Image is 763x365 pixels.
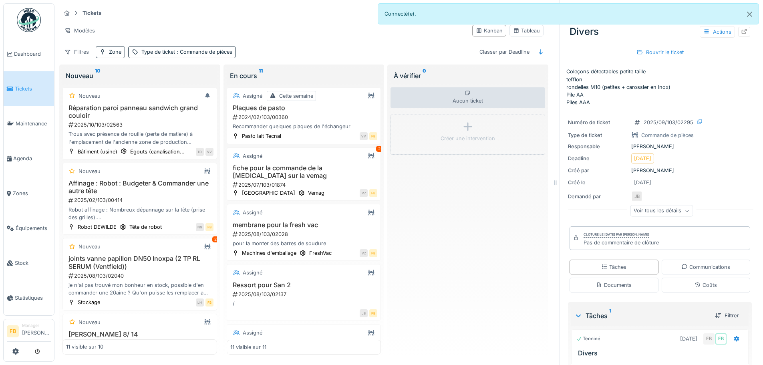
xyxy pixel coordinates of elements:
span: Agenda [13,155,51,162]
div: Assigné [243,329,262,337]
div: Nouveau [79,167,101,175]
h3: Affinage : Robot : Budgeter & Commander une autre tête [66,179,213,195]
div: FB [369,309,377,317]
div: FB [369,189,377,197]
div: Numéro de ticket [568,119,628,126]
sup: 10 [95,71,101,81]
div: pour la monter des barres de soudure [230,240,378,247]
h3: [PERSON_NAME] 8/ 14 [66,331,213,338]
div: VV [360,132,368,140]
div: Modèles [61,25,99,36]
div: VZ [360,249,368,257]
div: Tête de robot [129,223,162,231]
div: FB [369,249,377,257]
div: Type de ticket [141,48,232,56]
div: 2025/08/103/02040 [68,272,213,280]
div: 11 visible sur 11 [230,343,266,351]
div: Égouts (canalisation... [130,148,185,155]
div: Type de ticket [568,131,628,139]
div: [PERSON_NAME] [568,167,752,174]
div: Nouveau [66,71,214,81]
div: Créé par [568,167,628,174]
div: À vérifier [394,71,542,81]
h3: Divers [578,349,745,357]
span: Zones [13,190,51,197]
div: 2 [212,236,219,242]
div: Bâtiment (usine) [78,148,117,155]
div: VV [205,148,213,156]
sup: 11 [259,71,263,81]
div: Tableau [513,27,540,34]
div: Trous avec présence de rouille (perte de matière) à l'emplacement de l'ancienne zone de productio... [66,130,213,145]
span: Statistiques [15,294,51,302]
div: 2025/02/103/00414 [68,196,213,204]
div: Assigné [243,269,262,276]
div: FB [703,333,715,345]
span: Tickets [15,85,51,93]
span: Stock [15,259,51,267]
a: Dashboard [4,36,54,71]
div: Clôturé le [DATE] par [PERSON_NAME] [584,232,649,238]
div: Coûts [695,281,717,289]
a: FB Manager[PERSON_NAME] [7,323,51,342]
div: Robot affinage : Nombreux dépannage sur la tête (prise des grilles). Les techniciens n'ont pas tj... [66,206,213,221]
div: Créer une intervention [441,135,495,142]
strong: Tickets [79,9,105,17]
div: [GEOGRAPHIC_DATA] [242,189,295,197]
div: Kanban [476,27,503,34]
a: Agenda [4,141,54,176]
div: Responsable [568,143,628,150]
h3: Plaques de pasto [230,104,378,112]
div: JB [631,191,642,202]
div: [PERSON_NAME] [568,143,752,150]
div: Nouveau [79,319,101,326]
div: Machines d'emballage [242,249,296,257]
div: En cours [230,71,378,81]
a: Équipements [4,211,54,246]
div: 2024/02/103/00360 [232,113,378,121]
div: FreshVac [309,249,332,257]
sup: 1 [609,311,611,321]
button: Close [741,4,759,25]
div: FB [205,223,213,231]
li: FB [7,325,19,337]
span: : Commande de pièces [175,49,232,55]
div: Zone [109,48,121,56]
div: JB [360,309,368,317]
div: FB [205,298,213,307]
div: 2 [376,146,383,152]
div: Demandé par [568,193,628,200]
div: Deadline [568,155,628,162]
div: 2025/08/103/02137 [232,290,378,298]
h3: joints vanne papillon DN50 Inoxpa (2 TP RL SERUM (Ventfield)) [66,255,213,270]
div: [DATE] [634,155,651,162]
div: Actions [700,26,735,38]
div: Créé le [568,179,628,186]
div: Pasto lait Tecnal [242,132,281,140]
a: Stock [4,246,54,280]
div: 2025/10/103/02563 [68,121,213,129]
h3: fiche pour la commande de la [MEDICAL_DATA] sur la vemag [230,164,378,179]
div: Communications [681,263,730,271]
div: 2025/08/103/02028 [232,230,378,238]
div: Assigné [243,209,262,216]
div: Classer par Deadline [476,46,533,58]
span: Dashboard [14,50,51,58]
div: Recommander quelques plaques de l'échangeur [230,123,378,130]
span: Équipements [16,224,51,232]
div: NG [196,223,204,231]
div: Divers [566,21,753,42]
div: Rouvrir le ticket [633,47,687,58]
div: Assigné [243,152,262,160]
a: Maintenance [4,106,54,141]
a: Tickets [4,71,54,106]
sup: 0 [423,71,426,81]
div: 2025/09/103/02295 [644,119,693,126]
div: TD [196,148,204,156]
div: Nouveau [79,92,101,100]
div: Tâches [601,263,626,271]
div: Voir tous les détails [630,205,693,217]
div: Connecté(e). [378,3,759,24]
div: Aucun ticket [391,87,545,108]
div: Terminé [576,335,600,342]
